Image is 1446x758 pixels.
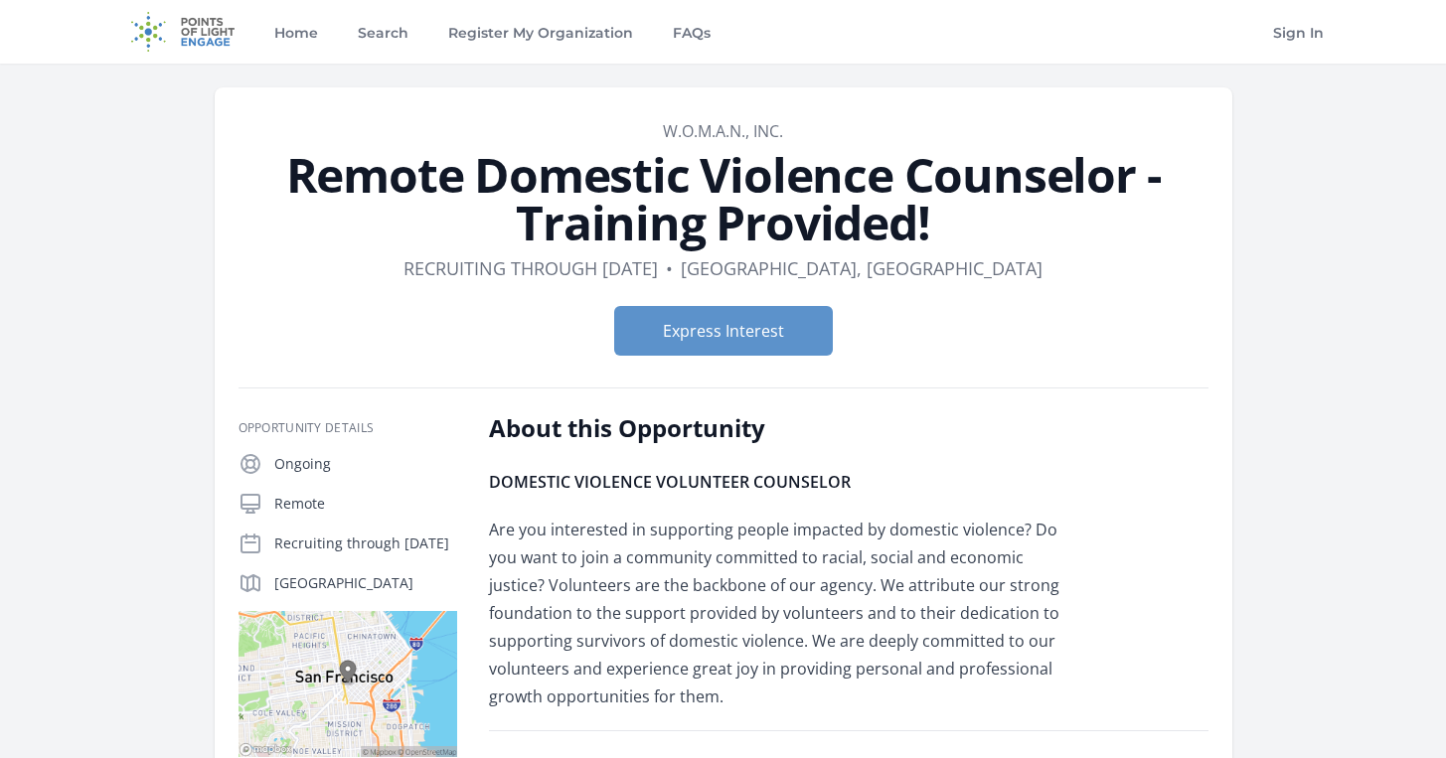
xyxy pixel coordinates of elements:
dd: [GEOGRAPHIC_DATA], [GEOGRAPHIC_DATA] [681,254,1043,282]
p: Ongoing [274,454,457,474]
p: [GEOGRAPHIC_DATA] [274,573,457,593]
h1: Remote Domestic Violence Counselor - Training Provided! [239,151,1208,246]
a: W.O.M.A.N., Inc. [663,120,783,142]
button: Express Interest [614,306,833,356]
p: Remote [274,494,457,514]
h3: Opportunity Details [239,420,457,436]
p: Recruiting through [DATE] [274,533,457,553]
h2: About this Opportunity [489,412,1070,444]
dd: Recruiting through [DATE] [403,254,658,282]
p: Are you interested in supporting people impacted by domestic violence? Do you want to join a comm... [489,516,1070,710]
div: • [666,254,673,282]
img: Map [239,611,457,757]
strong: DOMESTIC VIOLENCE VOLUNTEER COUNSELOR [489,471,851,493]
